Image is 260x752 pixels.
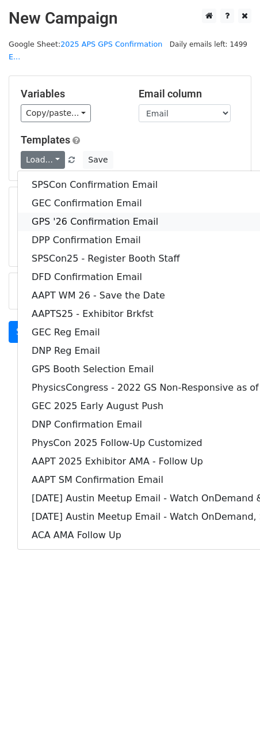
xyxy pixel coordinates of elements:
h5: Email column [139,88,239,100]
button: Save [83,151,113,169]
h5: Variables [21,88,121,100]
iframe: Chat Widget [202,697,260,752]
h2: New Campaign [9,9,251,28]
a: 2025 APS GPS Confirmation E... [9,40,162,62]
a: Copy/paste... [21,104,91,122]
a: Send [9,321,47,343]
small: Google Sheet: [9,40,162,62]
span: Daily emails left: 1499 [166,38,251,51]
a: Load... [21,151,65,169]
a: Templates [21,134,70,146]
a: Daily emails left: 1499 [166,40,251,48]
